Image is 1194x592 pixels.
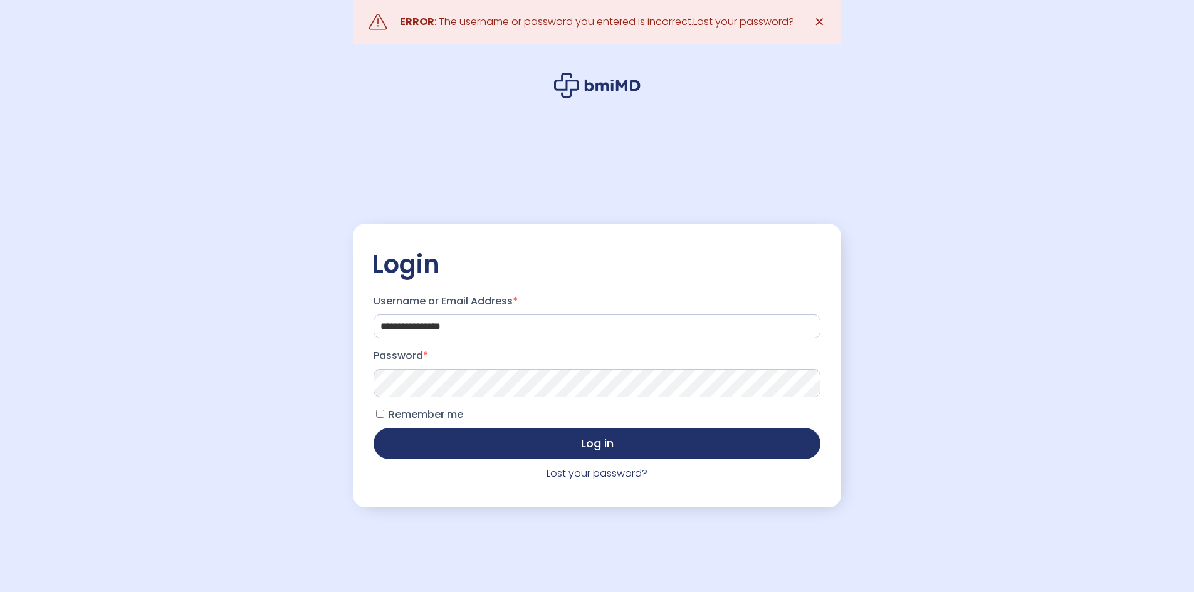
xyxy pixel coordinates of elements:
h2: Login [372,249,822,280]
span: ✕ [814,13,825,31]
a: Lost your password? [547,466,647,480]
a: Lost your password [693,14,788,29]
div: : The username or password you entered is incorrect. ? [400,13,794,31]
span: Remember me [389,407,463,422]
a: ✕ [807,9,832,34]
label: Password [374,346,820,366]
input: Remember me [376,410,384,418]
label: Username or Email Address [374,291,820,311]
button: Log in [374,428,820,459]
strong: ERROR [400,14,434,29]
